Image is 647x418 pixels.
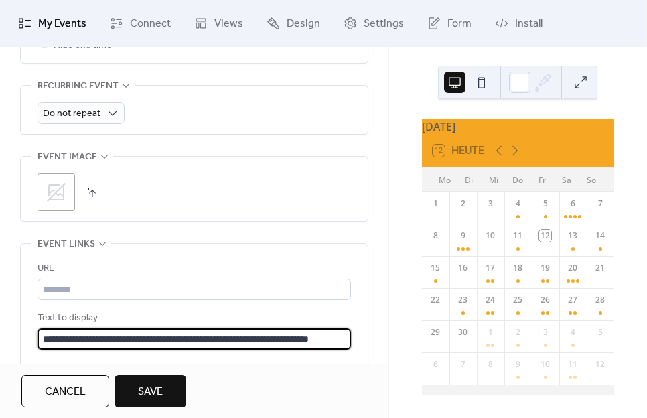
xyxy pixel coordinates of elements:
[539,262,551,274] div: 19
[54,38,112,54] span: Hide end time
[130,16,171,32] span: Connect
[429,262,441,274] div: 15
[594,294,606,306] div: 28
[484,262,496,274] div: 17
[54,360,121,376] span: Open in new tab
[567,326,579,338] div: 4
[567,358,579,370] div: 11
[539,358,551,370] div: 10
[457,230,469,242] div: 9
[567,198,579,210] div: 6
[417,5,482,42] a: Form
[257,5,330,42] a: Design
[512,294,524,306] div: 25
[539,326,551,338] div: 3
[38,310,348,326] div: Text to display
[567,262,579,274] div: 20
[484,358,496,370] div: 8
[484,198,496,210] div: 3
[214,16,243,32] span: Views
[45,384,86,400] span: Cancel
[485,5,553,42] a: Install
[594,230,606,242] div: 14
[38,78,119,94] span: Recurring event
[530,167,555,192] div: Fr
[512,198,524,210] div: 4
[457,294,469,306] div: 23
[457,167,481,192] div: Di
[512,326,524,338] div: 2
[184,5,253,42] a: Views
[512,230,524,242] div: 11
[38,16,86,32] span: My Events
[429,358,441,370] div: 6
[506,167,530,192] div: Do
[539,294,551,306] div: 26
[433,167,457,192] div: Mo
[38,236,95,253] span: Event links
[8,5,96,42] a: My Events
[287,16,320,32] span: Design
[555,167,579,192] div: Sa
[594,358,606,370] div: 12
[457,358,469,370] div: 7
[429,198,441,210] div: 1
[484,326,496,338] div: 1
[422,119,614,135] div: [DATE]
[539,198,551,210] div: 5
[100,5,181,42] a: Connect
[484,230,496,242] div: 10
[457,198,469,210] div: 2
[515,16,543,32] span: Install
[567,294,579,306] div: 27
[429,294,441,306] div: 22
[594,326,606,338] div: 5
[38,261,348,277] div: URL
[43,104,100,123] span: Do not repeat
[38,149,97,165] span: Event image
[457,262,469,274] div: 16
[594,198,606,210] div: 7
[512,358,524,370] div: 9
[594,262,606,274] div: 21
[579,167,603,192] div: So
[38,173,75,211] div: ;
[334,5,414,42] a: Settings
[512,262,524,274] div: 18
[115,375,186,407] button: Save
[447,16,472,32] span: Form
[484,294,496,306] div: 24
[21,375,109,407] button: Cancel
[457,326,469,338] div: 30
[429,230,441,242] div: 8
[567,230,579,242] div: 13
[539,230,551,242] div: 12
[364,16,404,32] span: Settings
[482,167,506,192] div: Mi
[429,326,441,338] div: 29
[138,384,163,400] span: Save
